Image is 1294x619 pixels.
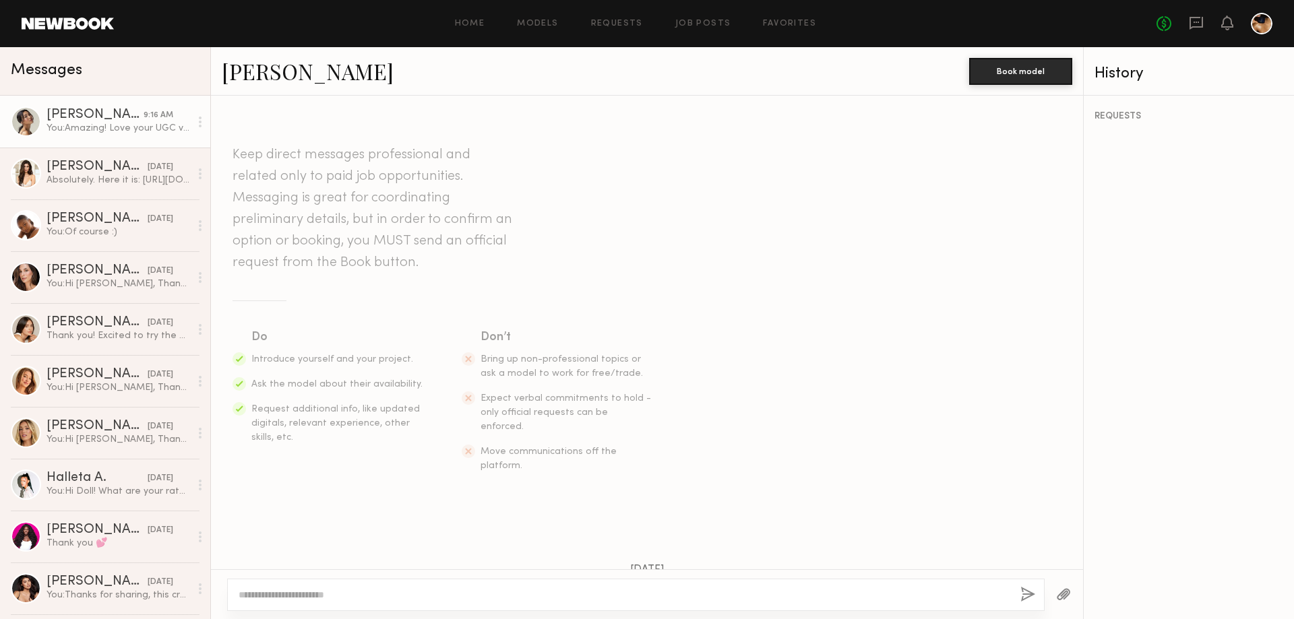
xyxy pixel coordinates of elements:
div: [DATE] [148,317,173,329]
div: [PERSON_NAME] [47,368,148,381]
div: [DATE] [148,524,173,537]
div: You: Amazing! Love your UGC videos linked, especially how they seem so natural as a part of your ... [47,122,190,135]
span: Messages [11,63,82,78]
div: 9:16 AM [144,109,173,122]
div: [DATE] [148,161,173,174]
a: Book model [969,65,1072,76]
div: Don’t [481,328,653,347]
span: Request additional info, like updated digitals, relevant experience, other skills, etc. [251,405,420,442]
div: Thank you! Excited to try the product and create :) [47,329,190,342]
div: [PERSON_NAME] [47,316,148,329]
span: Bring up non-professional topics or ask a model to work for free/trade. [481,355,643,378]
div: REQUESTS [1095,112,1283,121]
header: Keep direct messages professional and related only to paid job opportunities. Messaging is great ... [233,144,516,273]
a: [PERSON_NAME] [222,57,394,86]
div: History [1095,66,1283,82]
div: [PERSON_NAME] [47,108,144,122]
a: Favorites [763,20,816,28]
a: Job Posts [675,20,731,28]
div: Absolutely. Here it is: [URL][DOMAIN_NAME] [47,174,190,187]
div: [DATE] [148,472,173,485]
div: You: Thanks for sharing, this creator is great. $800 is a bit more than we budgeted, so pls allow... [47,589,190,601]
div: [PERSON_NAME] [47,212,148,226]
div: Do [251,328,424,347]
a: Requests [591,20,643,28]
div: You: Hi [PERSON_NAME], Thanks for getting back to me. My budget is $150/reel plus complimentary p... [47,381,190,394]
div: [DATE] [148,576,173,589]
a: Models [517,20,558,28]
span: Move communications off the platform. [481,447,617,470]
div: [PERSON_NAME] [47,523,148,537]
div: [DATE] [148,420,173,433]
span: Expect verbal commitments to hold - only official requests can be enforced. [481,394,651,431]
div: [DATE] [148,265,173,278]
span: [DATE] [630,564,665,576]
div: You: Hi [PERSON_NAME], Thanks for getting back to me. My budget is $150/reel plus complimentary p... [47,278,190,290]
a: Home [455,20,485,28]
div: [PERSON_NAME] [47,160,148,174]
div: Thank you 💕 [47,537,190,550]
div: Halleta A. [47,471,148,485]
span: Introduce yourself and your project. [251,355,413,364]
div: [DATE] [148,213,173,226]
div: You: Hi Doll! What are your rates for UGC reels? [47,485,190,498]
button: Book model [969,58,1072,85]
div: [PERSON_NAME] [47,420,148,433]
span: Ask the model about their availability. [251,380,423,389]
div: [DATE] [148,368,173,381]
div: You: Hi [PERSON_NAME], Thanks for getting back to me. My budget is $150/reel plus complimentary p... [47,433,190,446]
div: You: Of course :) [47,226,190,238]
div: [PERSON_NAME] [47,575,148,589]
div: [PERSON_NAME] [47,264,148,278]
